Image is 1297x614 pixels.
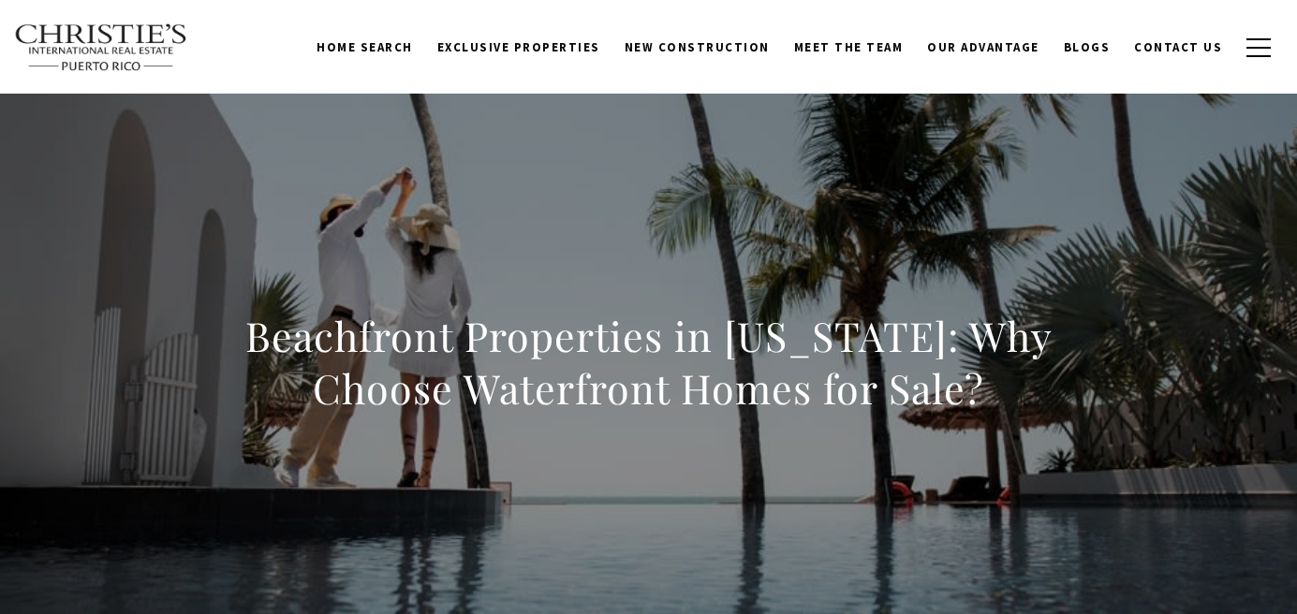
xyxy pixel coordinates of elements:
span: Exclusive Properties [437,38,600,54]
span: Our Advantage [927,38,1039,54]
a: Home Search [304,29,425,65]
span: Contact Us [1134,38,1222,54]
span: Blogs [1064,38,1111,54]
a: Exclusive Properties [425,29,612,65]
span: New Construction [625,38,770,54]
img: Christie's International Real Estate text transparent background [14,23,188,72]
a: Our Advantage [915,29,1052,65]
a: Blogs [1052,29,1123,65]
a: Meet the Team [782,29,916,65]
h1: Beachfront Properties in [US_STATE]: Why Choose Waterfront Homes for Sale? [236,310,1062,415]
a: New Construction [612,29,782,65]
